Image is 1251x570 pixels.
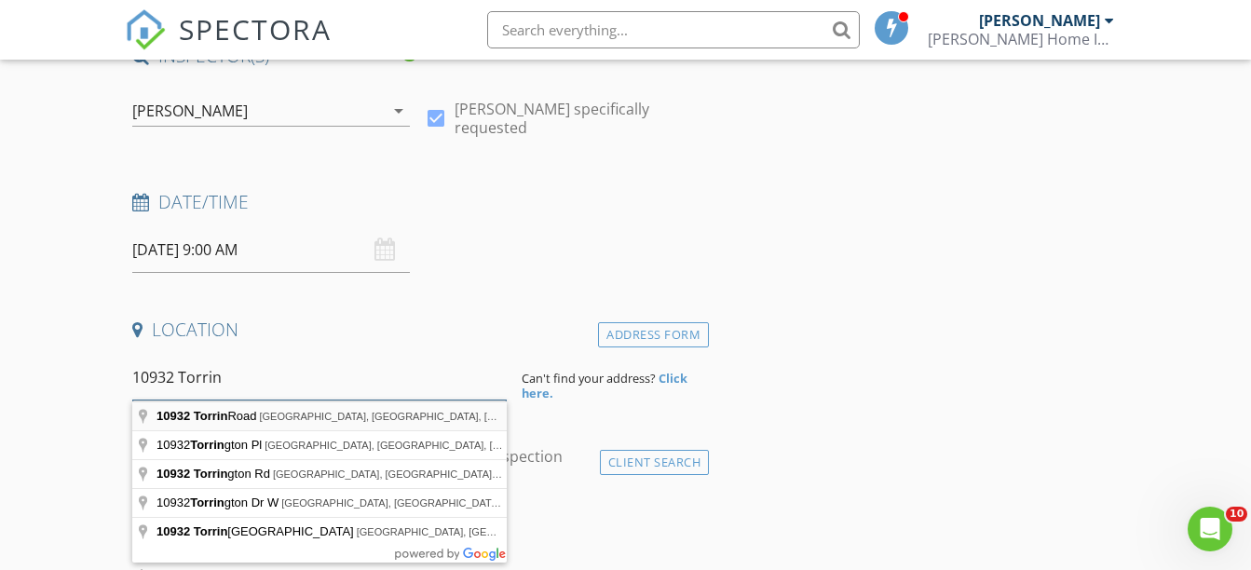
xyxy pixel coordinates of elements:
span: [GEOGRAPHIC_DATA], [GEOGRAPHIC_DATA], [GEOGRAPHIC_DATA] [259,411,591,422]
div: [PERSON_NAME] [979,11,1100,30]
input: Search everything... [487,11,860,48]
div: Address Form [598,322,709,347]
span: [GEOGRAPHIC_DATA] [156,524,357,538]
div: Client Search [600,450,710,475]
span: SPECTORA [179,9,332,48]
div: DeFurio Home Inspection [928,30,1114,48]
span: 10 [1226,507,1247,522]
iframe: Intercom live chat [1188,507,1232,551]
span: [GEOGRAPHIC_DATA], [GEOGRAPHIC_DATA], [GEOGRAPHIC_DATA] [273,468,605,480]
span: Road [156,409,259,423]
div: [PERSON_NAME] [132,102,248,119]
span: Can't find your address? [522,370,656,387]
span: [GEOGRAPHIC_DATA], [GEOGRAPHIC_DATA], [GEOGRAPHIC_DATA] [265,440,596,451]
span: [GEOGRAPHIC_DATA], [GEOGRAPHIC_DATA], [GEOGRAPHIC_DATA] [281,497,613,509]
span: 10932 gton Pl [156,438,265,452]
span: 10932 [156,409,190,423]
span: Torrin [194,409,228,423]
span: 10932 gton Dr W [156,495,281,509]
input: Select date [132,227,409,273]
strong: Click here. [522,370,687,401]
span: [GEOGRAPHIC_DATA], [GEOGRAPHIC_DATA], [GEOGRAPHIC_DATA] [357,526,688,537]
h4: Location [132,318,701,342]
h4: Date/Time [132,190,701,214]
a: SPECTORA [125,25,332,64]
i: arrow_drop_down [388,100,410,122]
span: 10932 Torrin [156,467,227,481]
span: 10932 Torrin [156,524,227,538]
span: Torrin [190,438,224,452]
img: The Best Home Inspection Software - Spectora [125,9,166,50]
span: gton Rd [156,467,273,481]
label: [PERSON_NAME] specifically requested [455,100,701,137]
span: Torrin [190,495,224,509]
input: Address Search [132,355,507,400]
